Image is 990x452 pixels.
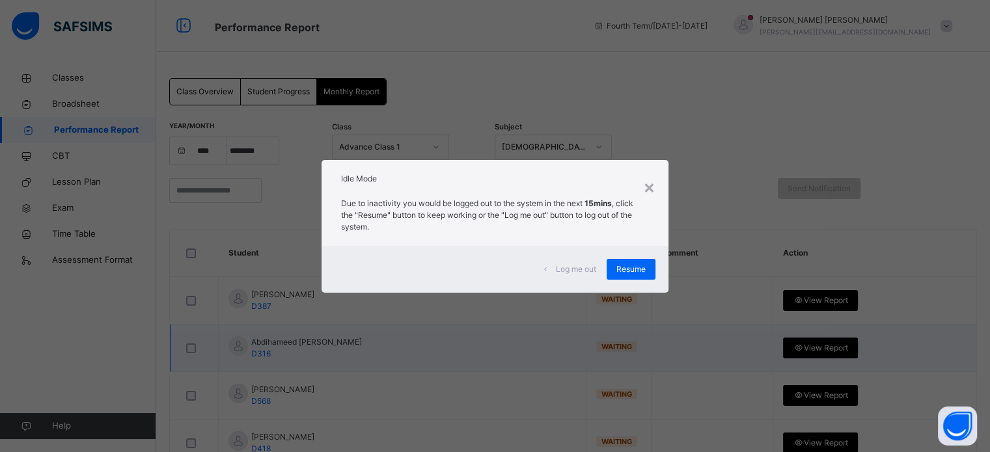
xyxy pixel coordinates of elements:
[556,263,596,275] span: Log me out
[341,198,648,233] p: Due to inactivity you would be logged out to the system in the next , click the "Resume" button t...
[584,198,612,208] strong: 15mins
[341,173,648,185] h2: Idle Mode
[643,173,655,200] div: ×
[616,263,646,275] span: Resume
[938,406,977,445] button: Open asap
